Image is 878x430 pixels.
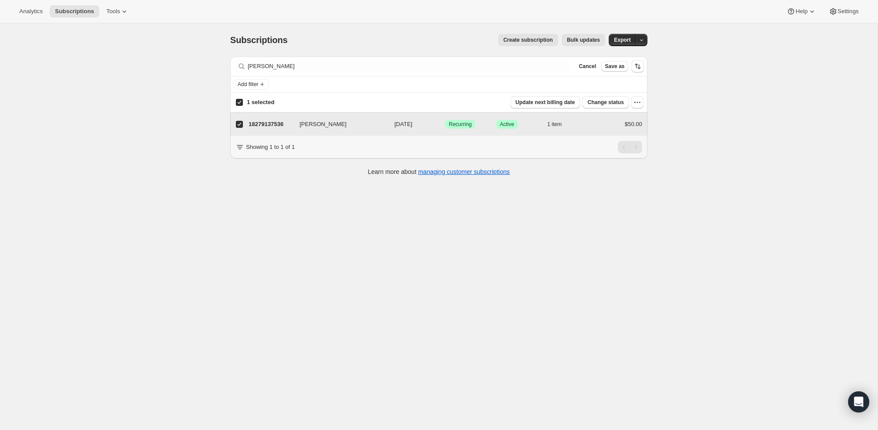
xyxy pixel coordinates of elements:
[55,8,94,15] span: Subscriptions
[781,5,821,18] button: Help
[101,5,134,18] button: Tools
[19,8,43,15] span: Analytics
[248,60,570,72] input: Filter subscribers
[625,121,642,127] span: $50.00
[230,35,288,45] span: Subscriptions
[582,96,629,108] button: Change status
[246,143,295,152] p: Showing 1 to 1 of 1
[510,96,580,108] button: Update next billing date
[368,167,510,176] p: Learn more about
[516,99,575,106] span: Update next billing date
[562,34,605,46] button: Bulk updates
[795,8,807,15] span: Help
[249,118,642,130] div: 18279137536[PERSON_NAME][DATE]SuccessRecurringSuccessActive1 item$50.00
[238,81,258,88] span: Add filter
[824,5,864,18] button: Settings
[106,8,120,15] span: Tools
[234,79,269,90] button: Add filter
[575,61,600,72] button: Cancel
[547,118,571,130] button: 1 item
[418,168,510,175] a: managing customer subscriptions
[394,121,412,127] span: [DATE]
[838,8,859,15] span: Settings
[618,141,642,153] nav: Pagination
[605,63,625,70] span: Save as
[601,61,628,72] button: Save as
[848,391,869,412] div: Open Intercom Messenger
[547,121,562,128] span: 1 item
[249,120,293,129] p: 18279137536
[300,120,347,129] span: [PERSON_NAME]
[500,121,514,128] span: Active
[567,36,600,43] span: Bulk updates
[609,34,636,46] button: Export
[294,117,382,131] button: [PERSON_NAME]
[247,98,275,107] p: 1 selected
[14,5,48,18] button: Analytics
[503,36,553,43] span: Create subscription
[50,5,99,18] button: Subscriptions
[632,60,644,72] button: Sort the results
[449,121,472,128] span: Recurring
[614,36,631,43] span: Export
[588,99,624,106] span: Change status
[579,63,596,70] span: Cancel
[498,34,558,46] button: Create subscription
